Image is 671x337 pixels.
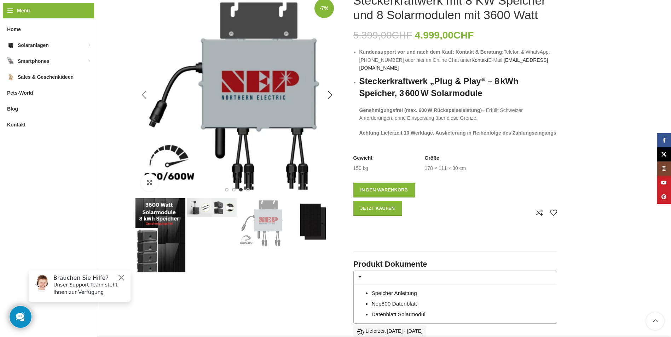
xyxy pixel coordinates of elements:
[7,58,14,65] img: Smartphones
[18,71,74,83] span: Sales & Geschenkideen
[371,311,425,317] a: Datenblatt Solarmodul
[359,106,557,122] p: – Erfüllt Schweizer Anforderungen, ohne Einspeisung über diese Grenze.
[94,9,103,17] button: Close
[425,165,466,172] td: 178 × 111 × 30 cm
[359,75,557,99] h2: Steckerkraftwerk „Plug & Play“ – 8 kWh Speicher, 3 600 W Solarmodule
[657,176,671,190] a: YouTube Social Link
[238,198,288,248] img: Steckerkraftwerk mit 8 KW Speicher und 8 Solarmodulen mit 3600 Watt – Bild 3
[232,188,236,191] li: Go to slide 2
[352,219,453,239] iframe: Sicherer Rahmen für schnelle Bezahlvorgänge
[289,198,340,248] div: 4 / 4
[18,39,49,52] span: Solaranlagen
[472,57,488,63] a: Kontakt
[371,290,417,296] a: Speicher Anleitung
[225,188,229,191] li: Go to slide 1
[289,198,339,248] img: Steckerkraftwerk mit 8 KW Speicher und 8 Solarmodulen mit 3600 Watt – Bild 4
[246,188,250,191] li: Go to slide 4
[7,87,33,99] span: Pets-World
[30,10,103,17] h6: Brauchen Sie Hilfe?
[353,30,412,41] bdi: 5.399,00
[30,17,103,31] p: Unser Support-Team steht Ihnen zur Verfügung
[10,10,28,28] img: Customer service
[453,30,474,41] span: CHF
[392,30,412,41] span: CHF
[135,198,186,272] div: 1 / 4
[135,198,185,272] img: 3600 Watt Genehmigungsfrei
[425,155,439,162] span: Größe
[371,301,417,307] a: Nep800 Datenblatt
[353,165,368,172] td: 150 kg
[359,49,454,55] strong: Kundensupport vor und nach dem Kauf:
[239,188,243,191] li: Go to slide 3
[7,23,21,36] span: Home
[18,55,49,67] span: Smartphones
[7,118,25,131] span: Kontakt
[456,49,504,55] strong: Kontakt & Beratung:
[359,48,557,72] li: Telefon & WhatsApp: [PHONE_NUMBER] oder hier im Online Chat unter E-Mail:
[657,161,671,176] a: Instagram Social Link
[353,325,426,337] div: Lieferzeit [DATE] - [DATE]
[7,102,18,115] span: Blog
[657,190,671,204] a: Pinterest Social Link
[353,201,402,216] button: Jetzt kaufen
[187,198,237,217] img: Steckerkraftwerk mit 8 KW Speicher und 8 Solarmodulen mit 3600 Watt – Bild 2
[657,133,671,147] a: Facebook Social Link
[415,30,474,41] bdi: 4.999,00
[359,57,548,71] a: [EMAIL_ADDRESS][DOMAIN_NAME]
[646,312,664,330] a: Scroll to top button
[353,155,557,172] table: Produktdetails
[7,73,14,81] img: Sales & Geschenkideen
[353,183,415,197] button: In den Warenkorb
[359,107,482,113] strong: Genehmigungsfrei (max. 600 W Rückspeiseleistung)
[237,198,289,248] div: 3 / 4
[353,259,557,270] h3: Produkt Dokumente
[135,86,153,104] div: Previous slide
[7,42,14,49] img: Solaranlagen
[353,155,372,162] span: Gewicht
[657,147,671,161] a: X Social Link
[359,130,556,136] strong: Achtung Lieferzeit 10 Werktage. Auslieferung in Reihenfolge des Zahlungseingangs
[186,198,237,217] div: 2 / 4
[17,7,30,14] span: Menü
[322,86,339,104] div: Next slide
